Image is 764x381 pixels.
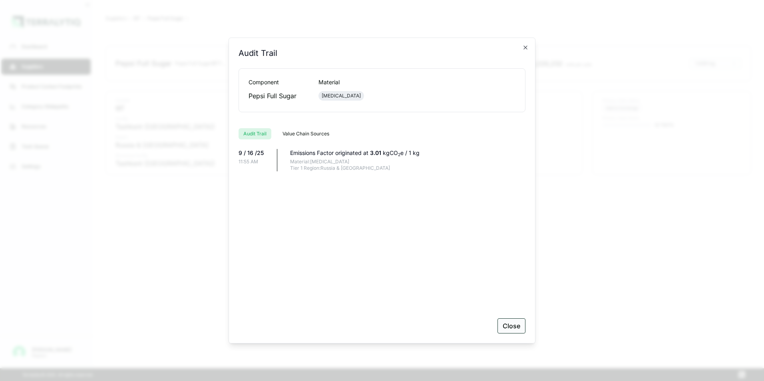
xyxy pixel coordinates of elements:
[497,318,525,333] button: Close
[290,159,525,165] div: Material: [MEDICAL_DATA]
[370,149,383,156] span: 3.01
[318,78,376,86] div: Material
[278,128,334,139] button: Value Chain Sources
[239,128,271,139] button: Audit Trail
[239,122,525,139] div: RFI tabs
[398,152,400,157] sub: 2
[239,159,271,165] div: 11:55 AM
[239,48,277,59] h2: Audit Trail
[239,149,271,157] div: 9 / 16 /25
[322,93,361,99] div: [MEDICAL_DATA]
[290,165,525,171] div: Tier 1 Region: Russia & [GEOGRAPHIC_DATA]
[290,149,525,157] div: Emissions Factor originated at kgCO e / 1 kg
[249,78,306,86] div: Component
[249,91,306,101] div: Pepsi Full Sugar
